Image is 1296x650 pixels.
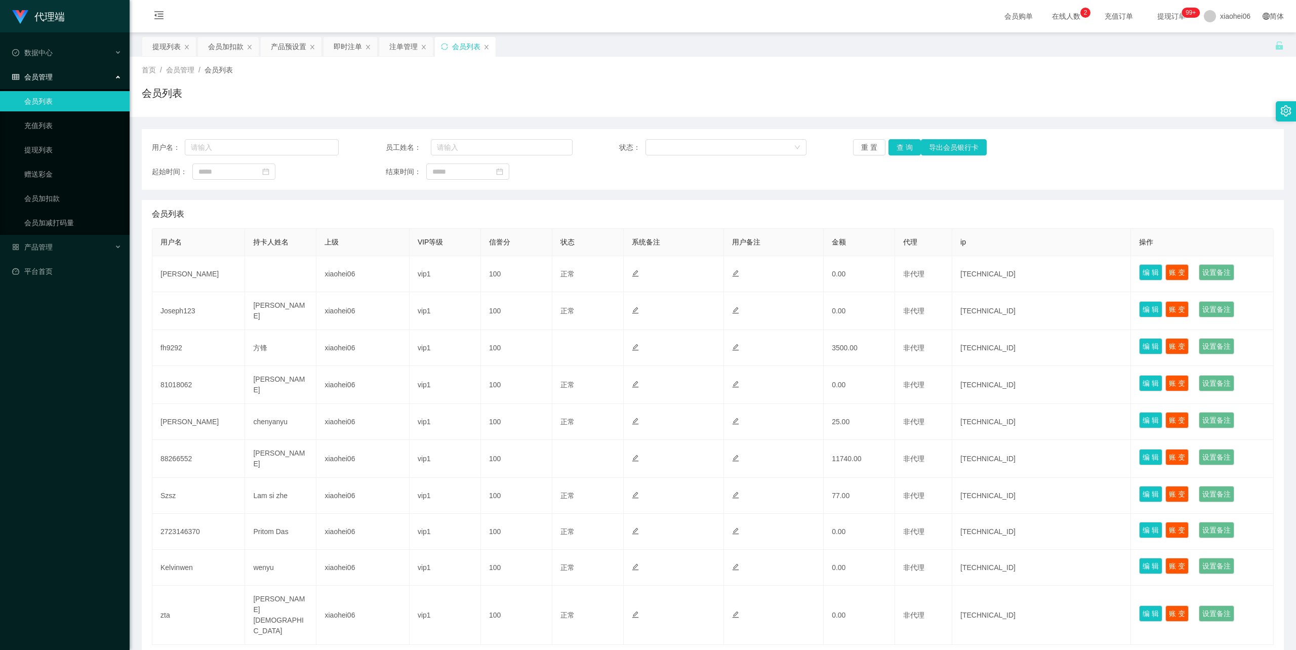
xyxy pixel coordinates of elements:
[1139,238,1153,246] span: 操作
[365,44,371,50] i: 图标: close
[952,514,1131,550] td: [TECHNICAL_ID]
[24,115,121,136] a: 充值列表
[1139,558,1162,574] button: 编 辑
[824,550,895,586] td: 0.00
[560,270,575,278] span: 正常
[452,37,480,56] div: 会员列表
[198,66,200,74] span: /
[316,404,409,440] td: xiaohei06
[560,307,575,315] span: 正常
[952,550,1131,586] td: [TECHNICAL_ID]
[1139,486,1162,502] button: 编 辑
[410,586,481,645] td: vip1
[732,344,739,351] i: 图标: edit
[794,144,800,151] i: 图标: down
[560,381,575,389] span: 正常
[245,292,316,330] td: [PERSON_NAME]
[824,478,895,514] td: 77.00
[12,49,53,57] span: 数据中心
[481,292,552,330] td: 100
[12,12,65,20] a: 代理端
[410,440,481,478] td: vip1
[1139,264,1162,280] button: 编 辑
[245,404,316,440] td: chenyanyu
[410,478,481,514] td: vip1
[619,142,645,153] span: 状态：
[1199,449,1234,465] button: 设置备注
[824,404,895,440] td: 25.00
[481,404,552,440] td: 100
[142,1,176,33] i: 图标: menu-fold
[952,366,1131,404] td: [TECHNICAL_ID]
[732,270,739,277] i: 图标: edit
[1139,301,1162,317] button: 编 辑
[1199,605,1234,622] button: 设置备注
[24,213,121,233] a: 会员加减打码量
[12,261,121,281] a: 图标: dashboard平台首页
[410,366,481,404] td: vip1
[152,167,192,177] span: 起始时间：
[632,344,639,351] i: 图标: edit
[481,440,552,478] td: 100
[560,492,575,500] span: 正常
[334,37,362,56] div: 即时注单
[152,514,245,550] td: 2723146370
[441,43,448,50] i: 图标: sync
[262,168,269,175] i: 图标: calendar
[160,66,162,74] span: /
[309,44,315,50] i: 图标: close
[421,44,427,50] i: 图标: close
[389,37,418,56] div: 注单管理
[824,440,895,478] td: 11740.00
[632,418,639,425] i: 图标: edit
[386,142,431,153] span: 员工姓名：
[1199,338,1234,354] button: 设置备注
[410,292,481,330] td: vip1
[903,492,924,500] span: 非代理
[152,440,245,478] td: 88266552
[1165,558,1189,574] button: 账 变
[24,164,121,184] a: 赠送彩金
[316,586,409,645] td: xiaohei06
[481,366,552,404] td: 100
[410,256,481,292] td: vip1
[732,527,739,535] i: 图标: edit
[632,270,639,277] i: 图标: edit
[152,586,245,645] td: zta
[245,440,316,478] td: [PERSON_NAME]
[1199,486,1234,502] button: 设置备注
[824,366,895,404] td: 0.00
[245,514,316,550] td: Pritom Das
[325,238,339,246] span: 上级
[560,418,575,426] span: 正常
[632,381,639,388] i: 图标: edit
[152,550,245,586] td: Kelvinwen
[1139,375,1162,391] button: 编 辑
[481,586,552,645] td: 100
[903,563,924,572] span: 非代理
[160,238,182,246] span: 用户名
[1182,8,1200,18] sup: 1215
[481,514,552,550] td: 100
[316,366,409,404] td: xiaohei06
[824,586,895,645] td: 0.00
[1165,375,1189,391] button: 账 变
[185,139,339,155] input: 请输入
[418,238,443,246] span: VIP等级
[824,292,895,330] td: 0.00
[481,330,552,366] td: 100
[152,142,185,153] span: 用户名：
[12,10,28,24] img: logo.9652507e.png
[632,611,639,618] i: 图标: edit
[632,307,639,314] i: 图标: edit
[853,139,885,155] button: 重 置
[152,478,245,514] td: Szsz
[152,366,245,404] td: 81018062
[1263,13,1270,20] i: 图标: global
[1280,105,1291,116] i: 图标: setting
[24,140,121,160] a: 提现列表
[12,243,19,251] i: 图标: appstore-o
[1080,8,1090,18] sup: 2
[245,550,316,586] td: wenyu
[732,418,739,425] i: 图标: edit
